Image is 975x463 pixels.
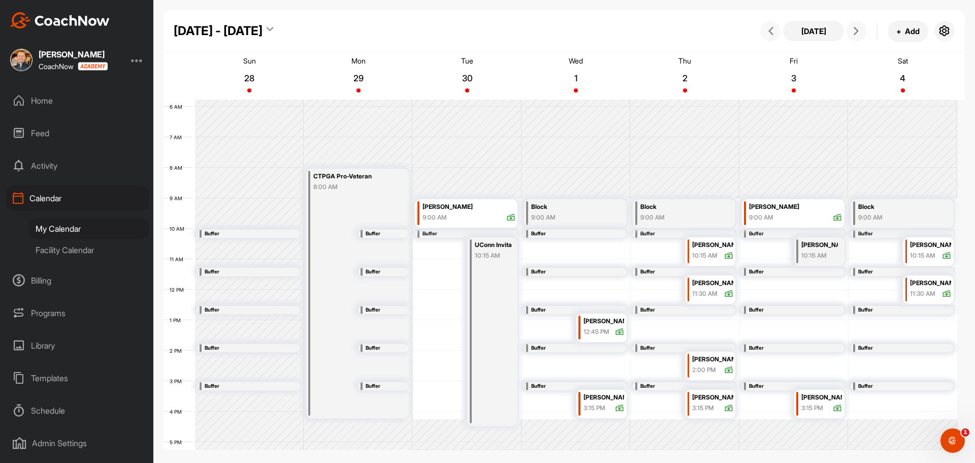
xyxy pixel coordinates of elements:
div: CTPGA Pro-Veteran [313,171,392,182]
div: Buffer [858,230,937,237]
div: [PERSON_NAME] [692,392,733,404]
div: 11 AM [164,256,193,262]
div: 9:00 AM [749,213,773,222]
a: September 28, 2025 [195,53,304,100]
div: Buffer [366,268,402,275]
div: Buffer [366,230,402,237]
div: 11:15 AM [749,275,827,285]
div: Library [6,333,149,358]
div: Buffer [858,382,937,390]
div: 2 PM [164,348,192,354]
div: 10:15 AM [475,251,511,260]
div: 9:00 AM [640,213,719,222]
div: 3:00 PM [205,390,283,399]
div: [PERSON_NAME] [583,392,624,404]
div: 12:30 PM [749,314,827,323]
div: Schedule [6,398,149,423]
div: Billing [6,268,149,293]
div: Buffer [640,382,719,390]
div: Facility Calendar [28,239,149,261]
div: 3 PM [164,378,192,384]
div: 12:30 PM [205,314,283,323]
div: 12:30 PM [858,314,937,323]
div: Buffer [858,344,937,352]
div: Block [531,201,609,213]
div: 10 AM [164,226,194,232]
p: 28 [240,73,258,83]
div: 10:00 AM [366,237,402,246]
div: 1 PM [164,317,191,323]
a: September 29, 2025 [304,53,412,100]
div: Buffer [366,344,402,352]
p: Mon [351,56,366,65]
a: September 30, 2025 [413,53,522,100]
div: [DATE] - [DATE] [174,22,263,40]
div: Admin Settings [6,430,149,456]
div: Buffer [858,268,937,275]
div: 8 AM [164,165,192,171]
div: 10:15 AM [910,251,935,260]
div: Programs [6,300,149,326]
div: Buffer [205,268,283,275]
div: 10:00 AM [205,237,283,246]
a: October 2, 2025 [631,53,739,100]
p: 29 [349,73,368,83]
div: Buffer [531,268,609,275]
p: Tue [461,56,473,65]
div: 12:30 PM [366,314,402,323]
div: Buffer [749,382,827,390]
div: 1:45 PM [858,352,937,361]
div: 12:45 PM [583,327,609,336]
div: 12:30 PM [531,314,609,323]
a: October 1, 2025 [522,53,630,100]
p: Sun [243,56,256,65]
div: 3:00 PM [858,390,937,399]
a: October 4, 2025 [849,53,957,100]
div: 11:30 AM [910,289,935,298]
div: Home [6,88,149,113]
div: 2:00 PM [692,365,716,375]
div: 3:15 PM [583,404,605,413]
p: 30 [458,73,476,83]
button: +Add [888,20,928,42]
div: Buffer [422,230,501,237]
div: [PERSON_NAME] [692,277,733,289]
div: Buffer [205,230,283,237]
span: 1 [961,428,969,437]
div: My Calendar [28,218,149,239]
iframe: Intercom live chat [940,428,965,453]
div: 11:15 AM [205,275,283,285]
div: Buffer [640,344,719,352]
div: [PERSON_NAME] [749,201,842,213]
div: 1:45 PM [640,352,719,361]
div: 10:00 AM [858,237,937,246]
p: Sat [898,56,908,65]
div: Buffer [749,306,827,314]
div: Buffer [640,230,719,237]
div: Buffer [531,230,609,237]
div: Feed [6,120,149,146]
p: Fri [790,56,798,65]
div: Buffer [205,382,283,390]
div: 10:00 AM [422,237,501,246]
div: 9 AM [164,195,192,201]
div: 9:00 AM [858,213,937,222]
p: 3 [785,73,803,83]
span: + [896,26,901,37]
div: [PERSON_NAME] [692,354,733,365]
div: Calendar [6,186,149,211]
div: 6 AM [164,104,192,110]
img: square_5fc2fcc189887335bfc88bfb5f72a0da.jpg [10,49,32,71]
div: 5 PM [164,439,192,445]
div: 3:00 PM [640,390,719,399]
div: 12 PM [164,287,194,293]
div: 10:00 AM [640,237,719,246]
p: Thu [678,56,691,65]
div: 8:00 AM [313,182,392,192]
div: [PERSON_NAME] [910,239,951,251]
div: 3:00 PM [531,390,609,399]
div: 11:15 AM [531,275,609,285]
div: 3:00 PM [366,390,402,399]
div: 10:15 AM [801,251,838,260]
div: [PERSON_NAME] [422,201,515,213]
